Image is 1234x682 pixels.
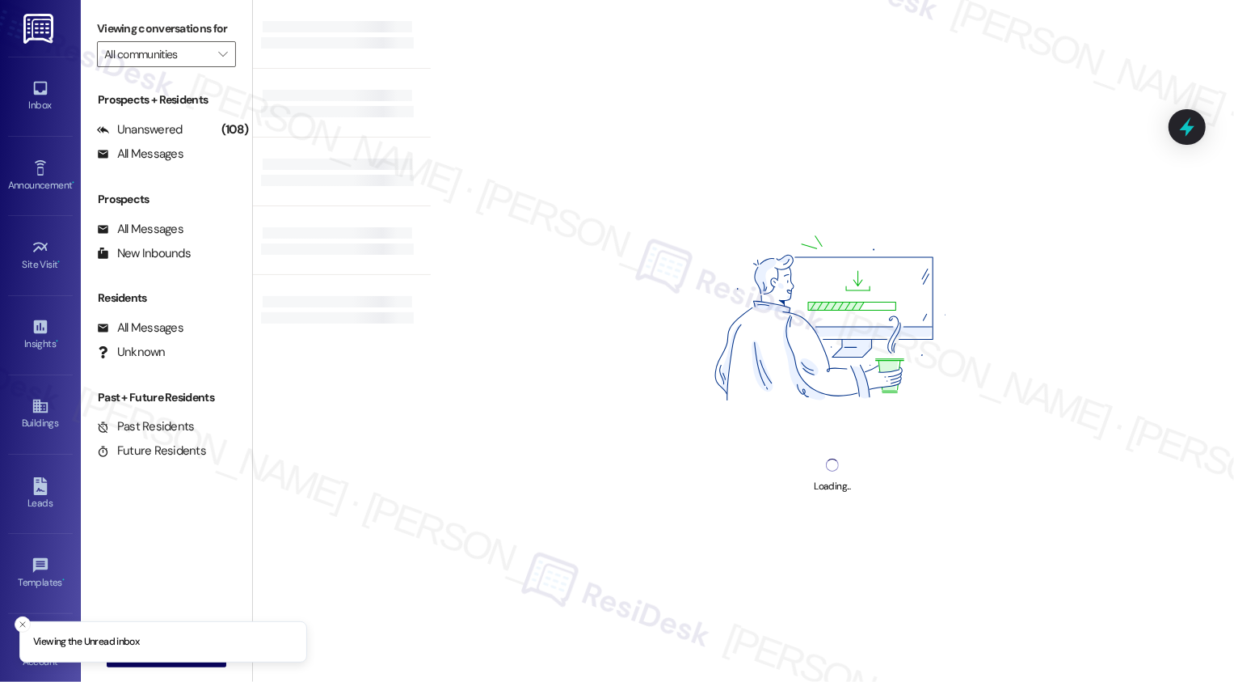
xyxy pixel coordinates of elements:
[218,48,227,61] i: 
[97,320,183,337] div: All Messages
[8,74,73,118] a: Inbox
[97,344,166,361] div: Unknown
[8,234,73,277] a: Site Visit •
[81,389,252,406] div: Past + Future Residents
[217,117,252,142] div: (108)
[8,552,73,595] a: Templates •
[56,336,58,347] span: •
[23,14,57,44] img: ResiDesk Logo
[33,635,139,650] p: Viewing the Unread inbox
[8,313,73,357] a: Insights •
[97,121,183,138] div: Unanswered
[97,146,183,163] div: All Messages
[814,478,850,495] div: Loading...
[81,290,252,307] div: Residents
[97,443,206,460] div: Future Residents
[58,256,61,268] span: •
[81,191,252,208] div: Prospects
[8,392,73,436] a: Buildings
[97,221,183,238] div: All Messages
[8,472,73,516] a: Leads
[72,177,74,189] span: •
[15,616,31,633] button: Close toast
[81,91,252,108] div: Prospects + Residents
[104,41,210,67] input: All communities
[8,631,73,675] a: Account
[62,574,65,586] span: •
[97,245,191,262] div: New Inbounds
[97,16,236,41] label: Viewing conversations for
[97,418,195,435] div: Past Residents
